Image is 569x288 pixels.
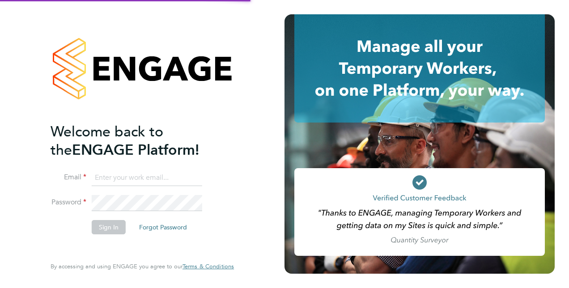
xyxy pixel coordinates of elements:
[51,173,86,182] label: Email
[51,123,163,159] span: Welcome back to the
[92,220,126,234] button: Sign In
[51,198,86,207] label: Password
[51,263,234,270] span: By accessing and using ENGAGE you agree to our
[183,263,234,270] a: Terms & Conditions
[92,170,202,186] input: Enter your work email...
[183,263,234,270] span: Terms & Conditions
[51,123,225,159] h2: ENGAGE Platform!
[132,220,194,234] button: Forgot Password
